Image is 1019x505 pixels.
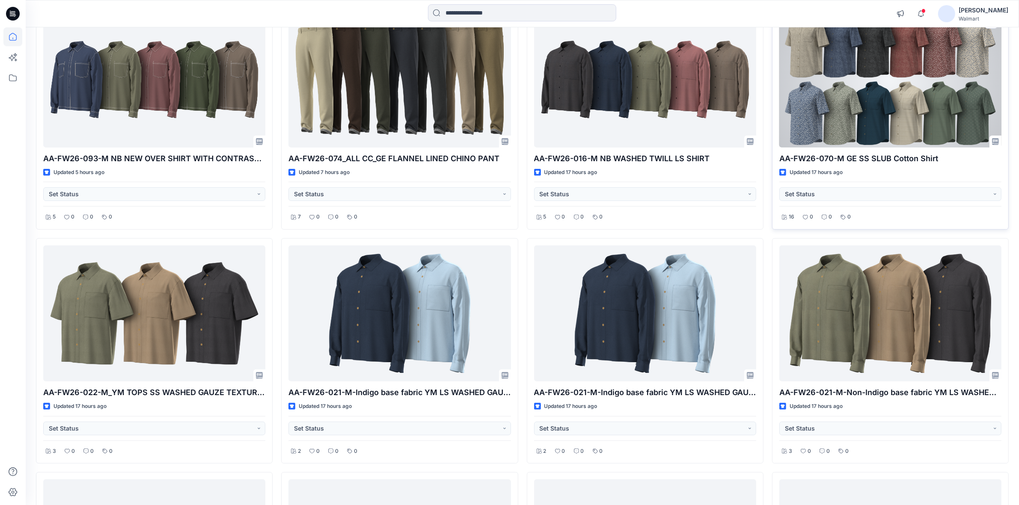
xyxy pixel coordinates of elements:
[810,213,813,221] p: 0
[959,15,1008,22] div: Walmart
[779,153,1001,165] p: AA-FW26-070-M GE SS SLUB Cotton Shirt
[109,213,112,221] p: 0
[43,12,265,148] a: AA-FW26-093-M NB NEW OVER SHIRT WITH CONTRAST STITCH
[298,447,301,456] p: 2
[544,213,547,221] p: 5
[53,168,104,177] p: Updated 5 hours ago
[544,168,597,177] p: Updated 17 hours ago
[562,447,565,456] p: 0
[288,245,511,381] a: AA-FW26-021-M-Indigo base fabric YM LS WASHED GAUZE TEXTURED SHIRT
[354,213,357,221] p: 0
[829,213,832,221] p: 0
[779,12,1001,148] a: AA-FW26-070-M GE SS SLUB Cotton Shirt
[354,447,357,456] p: 0
[53,447,56,456] p: 3
[790,168,843,177] p: Updated 17 hours ago
[299,402,352,411] p: Updated 17 hours ago
[43,245,265,381] a: AA-FW26-022-M_YM TOPS SS WASHED GAUZE TEXTURED SHIRT
[90,447,94,456] p: 0
[779,387,1001,399] p: AA-FW26-021-M-Non-Indigo base fabric YM LS WASHED GAUZE TEXTURED SHIRT
[43,387,265,399] p: AA-FW26-022-M_YM TOPS SS WASHED GAUZE TEXTURED SHIRT
[808,447,811,456] p: 0
[600,213,603,221] p: 0
[600,447,603,456] p: 0
[581,213,584,221] p: 0
[53,213,56,221] p: 5
[90,213,93,221] p: 0
[562,213,565,221] p: 0
[335,447,339,456] p: 0
[299,168,350,177] p: Updated 7 hours ago
[826,447,830,456] p: 0
[53,402,107,411] p: Updated 17 hours ago
[335,213,339,221] p: 0
[544,402,597,411] p: Updated 17 hours ago
[298,213,301,221] p: 7
[779,245,1001,381] a: AA-FW26-021-M-Non-Indigo base fabric YM LS WASHED GAUZE TEXTURED SHIRT
[534,12,756,148] a: AA-FW26-016-M NB WASHED TWILL LS SHIRT
[845,447,849,456] p: 0
[288,153,511,165] p: AA-FW26-074_ALL CC_GE FLANNEL LINED CHINO PANT
[544,447,547,456] p: 2
[71,447,75,456] p: 0
[316,213,320,221] p: 0
[534,245,756,381] a: AA-FW26-021-M-Indigo base fabric YM LS WASHED GAUZE TEXTURED SHIRT
[43,153,265,165] p: AA-FW26-093-M NB NEW OVER SHIRT WITH CONTRAST STITCH
[789,447,792,456] p: 3
[288,387,511,399] p: AA-FW26-021-M-Indigo base fabric YM LS WASHED GAUZE TEXTURED SHIRT
[581,447,584,456] p: 0
[534,387,756,399] p: AA-FW26-021-M-Indigo base fabric YM LS WASHED GAUZE TEXTURED SHIRT
[288,12,511,148] a: AA-FW26-074_ALL CC_GE FLANNEL LINED CHINO PANT
[316,447,320,456] p: 0
[938,5,955,22] img: avatar
[534,153,756,165] p: AA-FW26-016-M NB WASHED TWILL LS SHIRT
[847,213,851,221] p: 0
[790,402,843,411] p: Updated 17 hours ago
[71,213,74,221] p: 0
[109,447,113,456] p: 0
[789,213,794,221] p: 16
[959,5,1008,15] div: [PERSON_NAME]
